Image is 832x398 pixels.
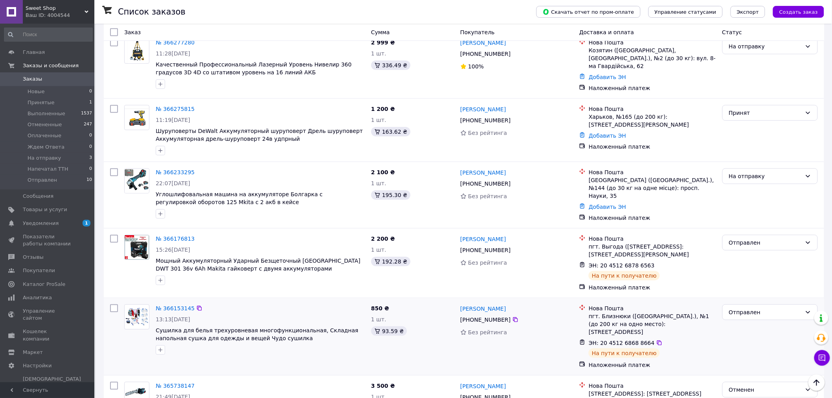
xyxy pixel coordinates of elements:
a: Фото товару [124,39,149,64]
span: 2 200 ₴ [371,236,395,242]
button: Чат с покупателем [814,350,830,366]
a: [PERSON_NAME] [460,169,506,177]
a: [PERSON_NAME] [460,39,506,47]
div: На отправку [729,172,802,181]
span: 1 шт. [371,117,387,123]
span: Маркет [23,349,43,356]
a: [PERSON_NAME] [460,235,506,243]
div: 163.62 ₴ [371,127,410,136]
span: 850 ₴ [371,305,389,311]
span: На отправку [28,155,61,162]
div: Нова Пошта [589,168,716,176]
div: [GEOGRAPHIC_DATA] ([GEOGRAPHIC_DATA].), №144 (до 30 кг на одне місце): просп. Науки, 35 [589,176,716,200]
span: Сушилка для белья трехуровневая многофункциональная, Складная напольная сушка для одежды и вещей ... [156,327,358,341]
div: Отправлен [729,238,802,247]
div: На пути к получателю [589,271,660,280]
div: Харьков, №165 (до 200 кг): [STREET_ADDRESS][PERSON_NAME] [589,113,716,129]
span: Оплаченные [28,132,61,139]
div: Нова Пошта [589,105,716,113]
span: Главная [23,49,45,56]
a: Добавить ЭН [589,204,626,210]
span: Без рейтинга [468,193,507,199]
div: Отменен [729,385,802,394]
span: Без рейтинга [468,130,507,136]
div: [PHONE_NUMBER] [459,178,512,189]
span: Товары и услуги [23,206,67,213]
span: ЭН: 20 4512 6878 6563 [589,262,655,269]
div: Нова Пошта [589,382,716,390]
button: Наверх [808,374,825,391]
div: Наложенный платеж [589,214,716,222]
div: Ваш ID: 4004544 [26,12,94,19]
span: Выполненные [28,110,65,117]
span: 0 [89,166,92,173]
span: Сумма [371,29,390,35]
div: Наложенный платеж [589,361,716,369]
button: Скачать отчет по пром-оплате [536,6,641,18]
div: Козятин ([GEOGRAPHIC_DATA], [GEOGRAPHIC_DATA].), №2 (до 30 кг): вул. 8-ма Гвардійська, 62 [589,46,716,70]
div: пгт. Выгода ([STREET_ADDRESS]: [STREET_ADDRESS][PERSON_NAME] [589,243,716,258]
div: [PHONE_NUMBER] [459,48,512,59]
div: Принят [729,109,802,117]
span: 11:28[DATE] [156,50,190,57]
span: Сообщения [23,193,53,200]
span: 1 [89,99,92,106]
span: Статус [722,29,742,35]
div: На отправку [729,42,802,51]
span: 0 [89,132,92,139]
span: Мощный Аккумуляторный Ударный Безщеточный [GEOGRAPHIC_DATA] DWT 301 36v 6Ah Makita гайковерт с дв... [156,258,361,272]
span: 1 200 ₴ [371,106,395,112]
span: Управление сайтом [23,308,73,322]
span: 15:26[DATE] [156,247,190,253]
span: Без рейтинга [468,260,507,266]
div: пгт. Близнюки ([GEOGRAPHIC_DATA].), №1 (до 200 кг на одно место): [STREET_ADDRESS] [589,312,716,336]
a: Создать заказ [765,8,824,15]
span: Показатели работы компании [23,233,73,247]
span: 3 500 ₴ [371,383,395,389]
span: 2 100 ₴ [371,169,395,175]
span: 3 [89,155,92,162]
span: Заказы [23,76,42,83]
img: Фото товару [128,39,146,63]
img: Фото товару [125,109,149,127]
a: № 366176813 [156,236,195,242]
div: Нова Пошта [589,235,716,243]
a: Добавить ЭН [589,133,626,139]
a: Фото товару [124,235,149,260]
img: Фото товару [125,308,149,326]
img: Фото товару [125,235,149,260]
a: [PERSON_NAME] [460,105,506,113]
span: Новые [28,88,45,95]
span: Отмененные [28,121,62,128]
span: 10 [87,177,92,184]
a: [PERSON_NAME] [460,382,506,390]
a: № 366233295 [156,169,195,175]
div: 192.28 ₴ [371,257,410,266]
span: Напечатал ТТН [28,166,68,173]
span: Кошелек компании [23,328,73,342]
span: Заказы и сообщения [23,62,79,69]
span: 100% [468,63,484,70]
span: Отправлен [28,177,57,184]
span: 0 [89,88,92,95]
span: Без рейтинга [468,329,507,335]
a: № 365738147 [156,383,195,389]
div: Нова Пошта [589,39,716,46]
span: 1 шт. [371,247,387,253]
span: 1 [83,220,90,227]
span: Скачать отчет по пром-оплате [543,8,634,15]
a: Фото товару [124,105,149,130]
span: Sweet Shop [26,5,85,12]
a: Углошлифовальная машина на аккумуляторе Болгарка с регулировкой оборотов 125 Mkita c 2 акб в кейсе [156,191,323,205]
a: Шуруповерты DeWalt Аккумуляторный шуруповерт Дрель шуруповерт Аккумуляторная дрель-шуруповерт 24в... [156,128,363,142]
div: 336.49 ₴ [371,61,410,70]
span: 13:13[DATE] [156,316,190,322]
span: 0 [89,144,92,151]
span: Создать заказ [779,9,818,15]
span: Отзывы [23,254,44,261]
a: [PERSON_NAME] [460,305,506,313]
span: Каталог ProSale [23,281,65,288]
span: Экспорт [737,9,759,15]
span: Настройки [23,362,52,369]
